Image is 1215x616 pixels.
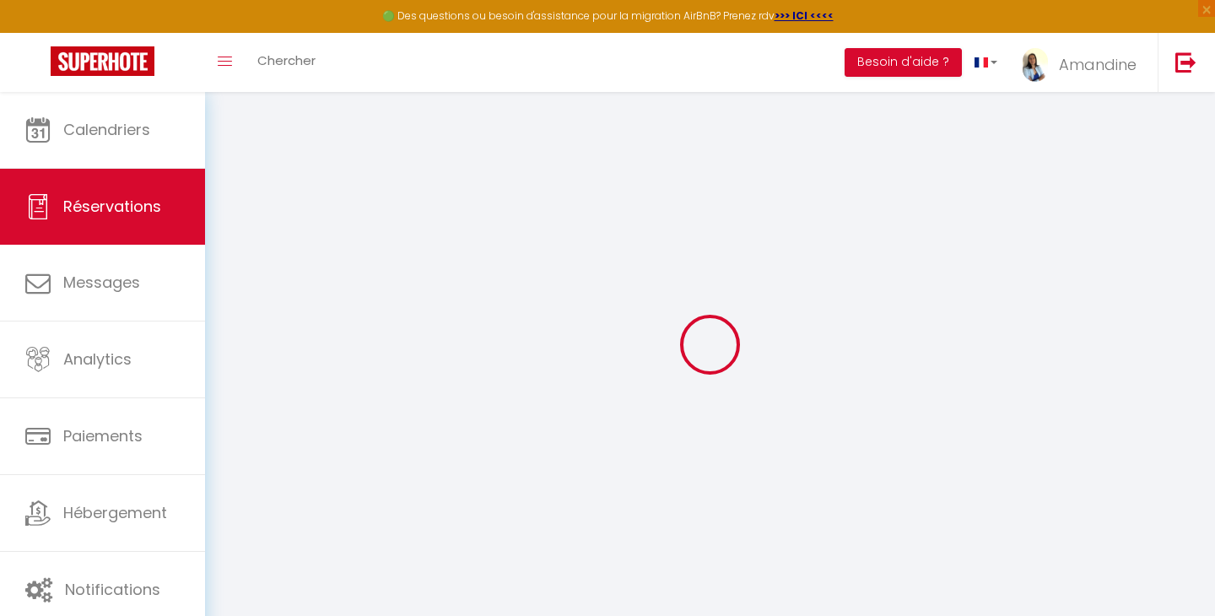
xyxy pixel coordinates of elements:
img: Super Booking [51,46,154,76]
span: Messages [63,272,140,293]
span: Calendriers [63,119,150,140]
img: ... [1023,48,1048,82]
span: Paiements [63,425,143,446]
span: Amandine [1059,54,1137,75]
span: Réservations [63,196,161,217]
img: logout [1175,51,1196,73]
span: Hébergement [63,502,167,523]
span: Chercher [257,51,316,69]
span: Analytics [63,349,132,370]
span: Notifications [65,579,160,600]
a: >>> ICI <<<< [775,8,834,23]
a: ... Amandine [1010,33,1158,92]
button: Besoin d'aide ? [845,48,962,77]
a: Chercher [245,33,328,92]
